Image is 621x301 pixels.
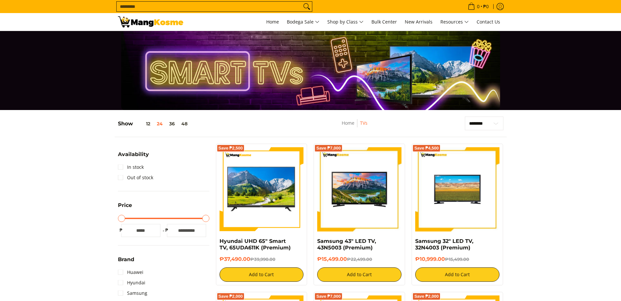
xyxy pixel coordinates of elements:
span: ₱0 [482,4,490,9]
nav: Main Menu [190,13,503,31]
button: 36 [166,121,178,126]
img: samsung-32-inch-led-tv-full-view-mang-kosme [415,147,499,231]
a: Shop by Class [324,13,367,31]
summary: Open [118,152,149,162]
h6: ₱10,999.00 [415,256,499,262]
span: Price [118,203,132,208]
span: Contact Us [477,19,500,25]
span: Save ₱2,000 [219,294,243,298]
h5: Show [118,120,191,127]
a: Home [342,120,354,126]
img: Hyundai UHD 65" Smart TV, 65UDA611K (Premium) [220,147,304,231]
span: Bulk Center [371,19,397,25]
a: Out of stock [118,172,153,183]
summary: Open [118,257,134,267]
a: Samsung [118,288,147,298]
span: Shop by Class [327,18,364,26]
a: Huawei [118,267,143,277]
span: New Arrivals [405,19,433,25]
a: Bulk Center [368,13,400,31]
button: Add to Cart [220,267,304,282]
a: Samsung 43" LED TV, 43N5003 (Premium) [317,238,376,251]
span: Save ₱2,000 [414,294,439,298]
button: 12 [133,121,154,126]
a: Contact Us [473,13,503,31]
span: • [466,3,491,10]
span: ₱ [164,227,170,233]
del: ₱15,499.00 [445,257,469,262]
span: Bodega Sale [287,18,319,26]
span: Save ₱7,000 [316,146,341,150]
a: New Arrivals [401,13,436,31]
span: 0 [476,4,481,9]
del: ₱22,499.00 [347,257,372,262]
span: Save ₱4,500 [414,146,439,150]
button: Add to Cart [415,267,499,282]
span: Home [266,19,279,25]
a: Samsung 32" LED TV, 32N4003 (Premium) [415,238,473,251]
span: Brand [118,257,134,262]
a: Hyundai [118,277,145,288]
a: In stock [118,162,144,172]
span: Save ₱7,000 [316,294,341,298]
button: 24 [154,121,166,126]
span: Availability [118,152,149,157]
a: TVs [360,120,368,126]
a: Home [263,13,282,31]
button: 48 [178,121,191,126]
nav: Breadcrumbs [305,119,404,134]
img: samsung-43-inch-led-tv-full-view- mang-kosme [317,147,401,231]
h6: ₱37,490.00 [220,256,304,262]
a: Bodega Sale [284,13,323,31]
button: Add to Cart [317,267,401,282]
button: Search [302,2,312,11]
span: Resources [440,18,469,26]
span: Save ₱2,500 [219,146,243,150]
del: ₱39,990.00 [250,257,275,262]
a: Resources [437,13,472,31]
a: Hyundai UHD 65" Smart TV, 65UDA611K (Premium) [220,238,291,251]
h6: ₱15,499.00 [317,256,401,262]
summary: Open [118,203,132,213]
span: ₱ [118,227,124,233]
img: TVs - Premium Television Brands l Mang Kosme [118,16,183,27]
